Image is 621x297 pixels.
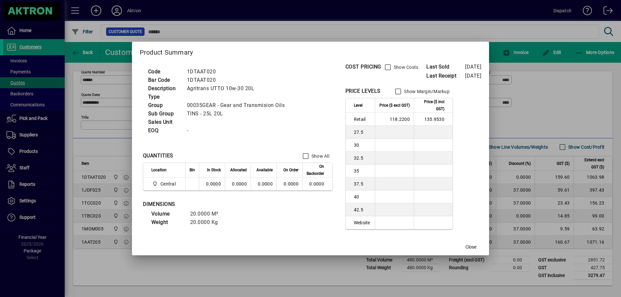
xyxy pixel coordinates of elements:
span: On Backorder [307,163,324,177]
td: EOQ [145,126,184,135]
span: 40 [354,194,371,200]
span: [DATE] [465,64,481,70]
td: Description [145,84,184,93]
td: 20.0000 M³ [187,210,226,218]
td: Group [145,101,184,110]
span: Retail [354,116,371,122]
span: 0.0000 [284,181,299,186]
span: Central [151,180,178,188]
span: Available [256,166,273,174]
td: Code [145,68,184,76]
td: 1DTAAT020 [184,68,293,76]
span: 37.5 [354,181,371,187]
span: [DATE] [465,73,481,79]
td: 0.0000 [251,177,277,190]
td: Agritrans UTTO 10w-30 20L [184,84,293,93]
div: COST PRICING [345,63,381,71]
span: Bin [190,166,195,174]
td: 118.2200 [375,113,414,126]
span: 32.5 [354,155,371,161]
div: QUANTITIES [143,152,173,160]
span: 42.5 [354,207,371,213]
td: 1DTAAT020 [184,76,293,84]
span: Last Receipt [426,72,465,80]
span: 27.5 [354,129,371,135]
span: Allocated [230,166,247,174]
label: Show Costs [392,64,419,70]
td: Type [145,93,184,101]
td: Bar Code [145,76,184,84]
label: Show All [310,153,329,159]
label: Show Margin/Markup [403,88,450,95]
div: DIMENSIONS [143,200,305,208]
span: Price ($ incl GST) [418,98,444,112]
td: 135.9530 [414,113,452,126]
div: PRICE LEVELS [345,87,381,95]
td: 0.0000 [302,177,332,190]
span: On Order [283,166,299,174]
td: Volume [148,210,187,218]
td: 20.0000 Kg [187,218,226,227]
td: Sub Group [145,110,184,118]
span: Close [465,244,476,250]
span: Price ($ excl GST) [379,102,410,109]
td: TINS - 25L 20L [184,110,293,118]
span: Website [354,219,371,226]
span: 35 [354,168,371,174]
h2: Product Summary [132,42,489,60]
span: 30 [354,142,371,148]
span: In Stock [207,166,221,174]
span: Last Sold [426,63,465,71]
td: Weight [148,218,187,227]
span: Level [354,102,363,109]
td: 00035GEAR - Gear and Transmision Oils [184,101,293,110]
td: - [184,126,293,135]
span: Central [160,181,176,187]
td: Sales Unit [145,118,184,126]
td: 0.0000 [199,177,225,190]
button: Close [461,241,481,253]
td: 0.0000 [225,177,251,190]
span: Location [151,166,167,174]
